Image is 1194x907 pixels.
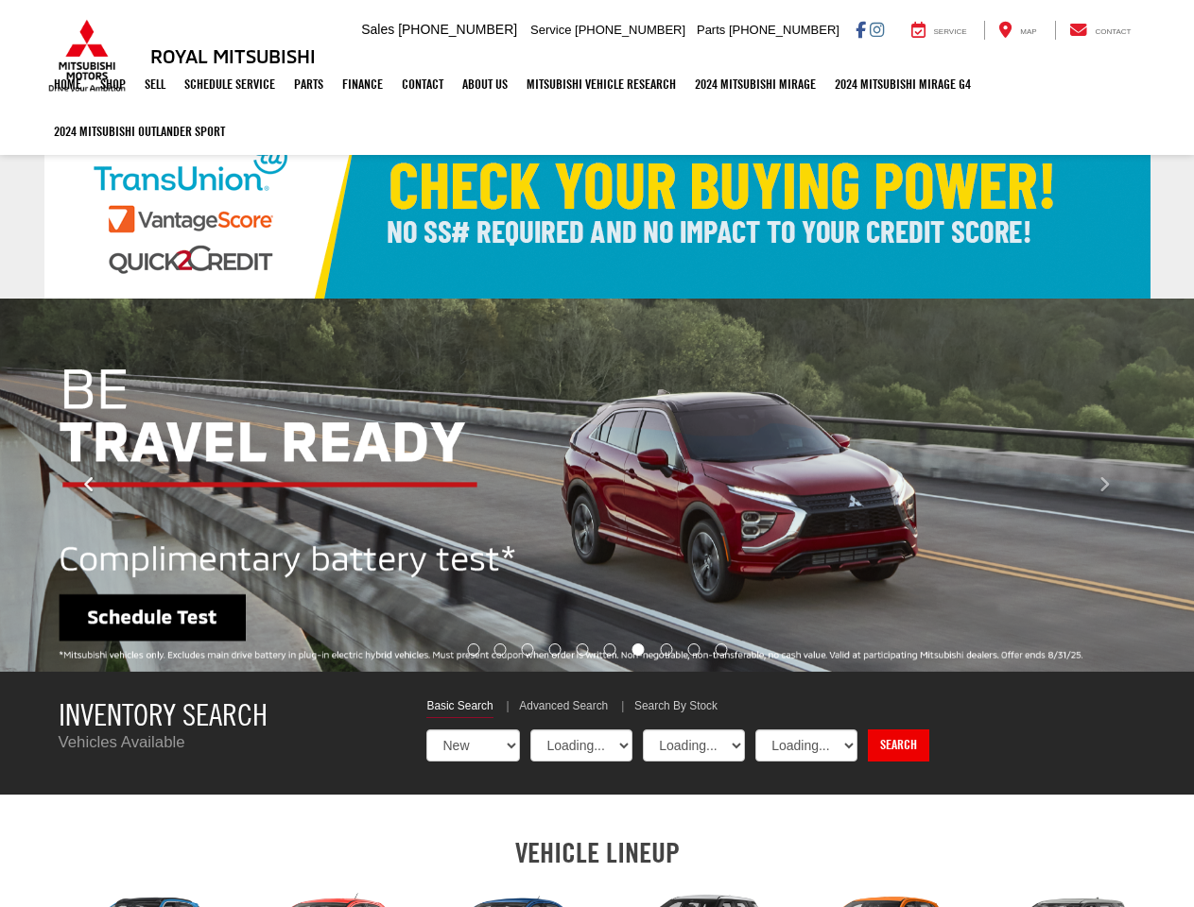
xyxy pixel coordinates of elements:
[870,22,884,37] a: Instagram: Click to visit our Instagram page
[175,60,285,108] a: Schedule Service: Opens in a new tab
[729,23,839,37] span: [PHONE_NUMBER]
[868,729,929,762] a: Search
[333,60,392,108] a: Finance
[519,698,608,717] a: Advanced Search
[755,729,857,762] select: Choose Model from the dropdown
[984,21,1050,40] a: Map
[44,60,91,108] a: Home
[426,698,493,718] a: Basic Search
[575,23,685,37] span: [PHONE_NUMBER]
[517,60,685,108] a: Mitsubishi Vehicle Research
[453,60,517,108] a: About Us
[285,60,333,108] a: Parts: Opens in a new tab
[1020,27,1036,36] span: Map
[44,108,234,155] a: 2024 Mitsubishi Outlander SPORT
[643,729,745,762] select: Choose Make from the dropdown
[934,27,967,36] span: Service
[685,60,825,108] a: 2024 Mitsubishi Mirage
[1095,27,1131,36] span: Contact
[91,60,135,108] a: Shop
[897,21,981,40] a: Service
[825,60,980,108] a: 2024 Mitsubishi Mirage G4
[856,22,866,37] a: Facebook: Click to visit our Facebook page
[59,698,399,731] h3: Inventory Search
[44,110,1151,299] img: Check Your Buying Power
[59,731,399,754] p: Vehicles Available
[634,698,718,717] a: Search By Stock
[530,23,571,37] span: Service
[44,837,1151,868] h2: VEHICLE LINEUP
[530,729,632,762] select: Choose Year from the dropdown
[398,22,517,37] span: [PHONE_NUMBER]
[361,22,394,37] span: Sales
[392,60,453,108] a: Contact
[1015,336,1194,634] button: Click to view next picture.
[44,19,130,93] img: Mitsubishi
[1055,21,1146,40] a: Contact
[135,60,175,108] a: Sell
[150,45,316,66] h3: Royal Mitsubishi
[426,729,520,762] select: Choose Vehicle Condition from the dropdown
[697,23,725,37] span: Parts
